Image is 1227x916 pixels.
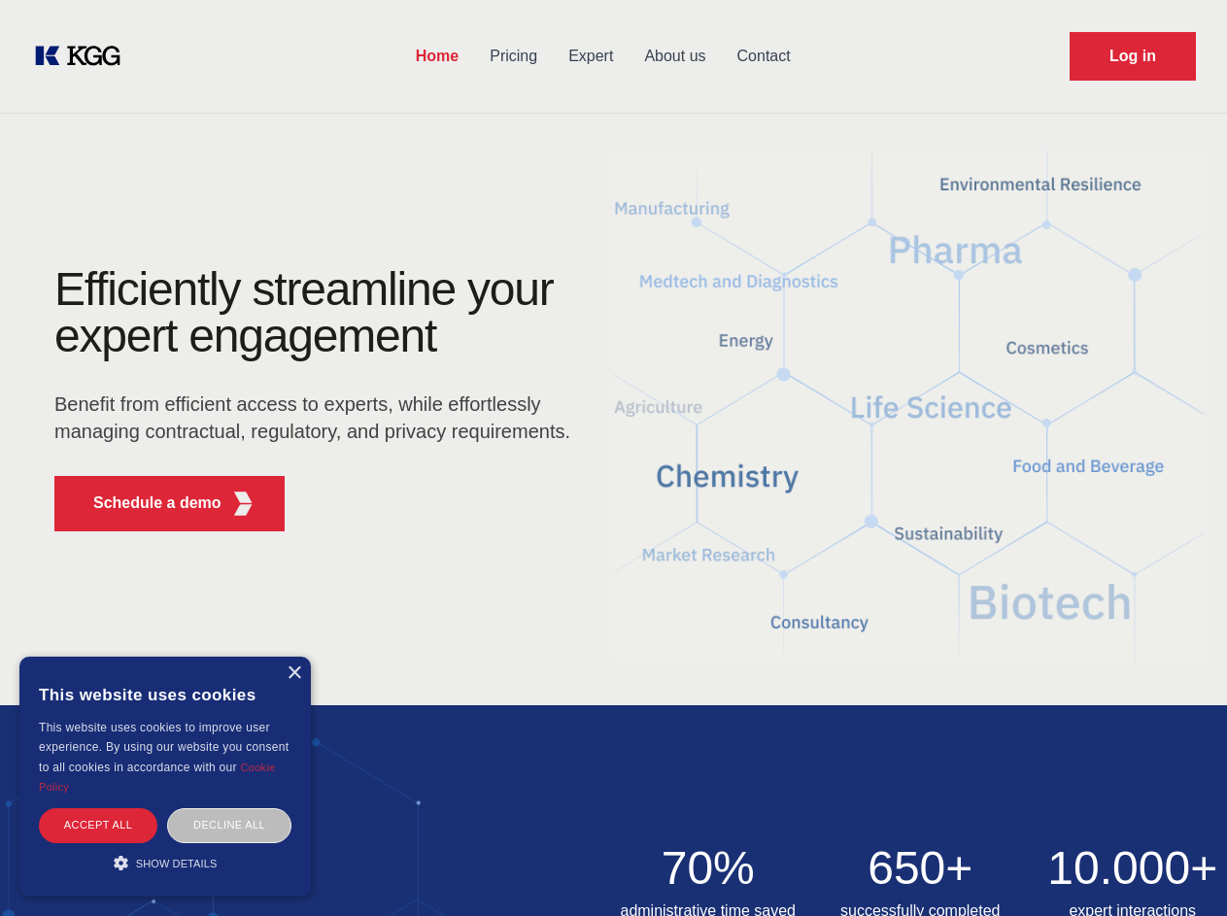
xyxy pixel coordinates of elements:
div: Show details [39,853,291,872]
p: Benefit from efficient access to experts, while effortlessly managing contractual, regulatory, an... [54,390,583,445]
a: About us [629,31,721,82]
a: KOL Knowledge Platform: Talk to Key External Experts (KEE) [31,41,136,72]
a: Expert [553,31,629,82]
span: This website uses cookies to improve user experience. By using our website you consent to all coo... [39,721,289,774]
h1: Efficiently streamline your expert engagement [54,266,583,359]
a: Home [400,31,474,82]
span: Show details [136,858,218,869]
h2: 650+ [826,845,1015,892]
h2: 70% [614,845,803,892]
a: Contact [722,31,806,82]
p: Schedule a demo [93,492,222,515]
button: Schedule a demoKGG Fifth Element RED [54,476,285,531]
img: KGG Fifth Element RED [231,492,256,516]
a: Request Demo [1070,32,1196,81]
a: Pricing [474,31,553,82]
div: Accept all [39,808,157,842]
div: This website uses cookies [39,671,291,718]
a: Cookie Policy [39,762,276,793]
div: Close [287,666,301,681]
img: KGG Fifth Element RED [614,126,1205,686]
div: Decline all [167,808,291,842]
